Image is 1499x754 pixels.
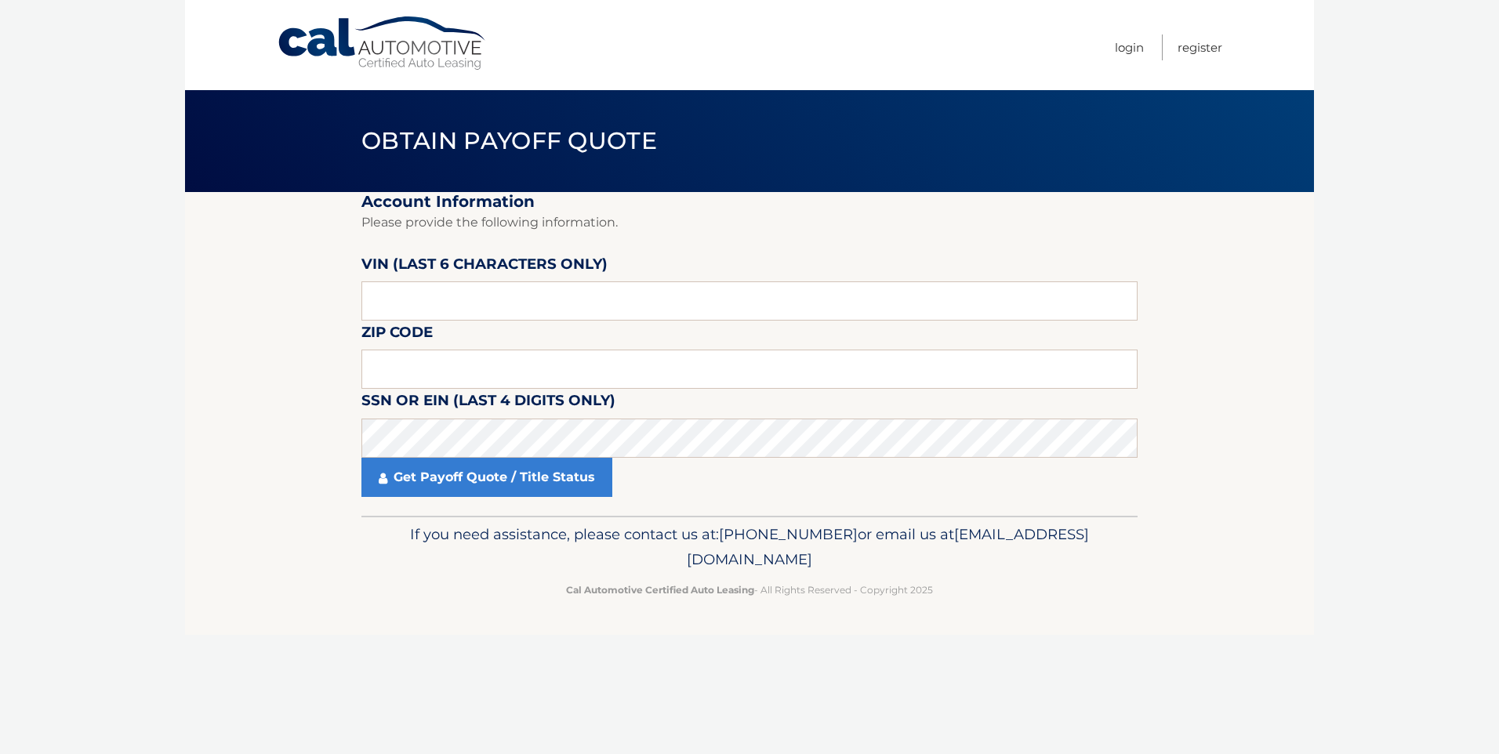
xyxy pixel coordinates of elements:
a: Get Payoff Quote / Title Status [361,458,612,497]
span: Obtain Payoff Quote [361,126,657,155]
label: SSN or EIN (last 4 digits only) [361,389,615,418]
a: Login [1115,34,1144,60]
strong: Cal Automotive Certified Auto Leasing [566,584,754,596]
p: If you need assistance, please contact us at: or email us at [372,522,1127,572]
a: Cal Automotive [277,16,488,71]
a: Register [1178,34,1222,60]
p: Please provide the following information. [361,212,1138,234]
span: [PHONE_NUMBER] [719,525,858,543]
h2: Account Information [361,192,1138,212]
label: VIN (last 6 characters only) [361,252,608,281]
p: - All Rights Reserved - Copyright 2025 [372,582,1127,598]
label: Zip Code [361,321,433,350]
